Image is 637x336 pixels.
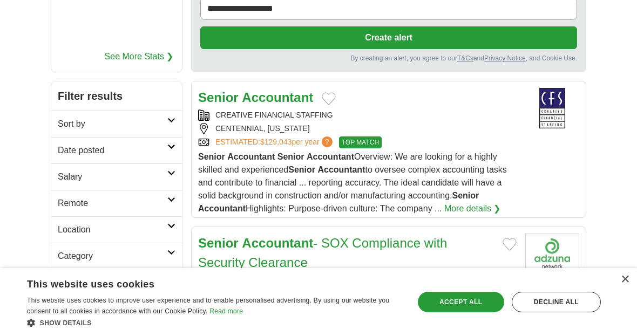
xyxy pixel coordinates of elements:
[525,234,579,274] img: Company logo
[51,216,182,243] a: Location
[51,190,182,216] a: Remote
[51,163,182,190] a: Salary
[215,136,335,148] a: ESTIMATED:$129,043per year?
[209,307,243,315] a: Read more, opens a new window
[484,54,526,62] a: Privacy Notice
[288,165,315,174] strong: Senior
[503,238,517,251] button: Add to favorite jobs
[452,191,479,200] strong: Senior
[525,88,579,128] img: Creative Financial Staffing logo
[58,223,167,236] h2: Location
[51,137,182,163] a: Date posted
[260,138,292,146] span: $129,043
[418,292,504,312] div: Accept all
[322,92,336,105] button: Add to favorite jobs
[51,111,182,137] a: Sort by
[317,165,365,174] strong: Accountant
[227,152,275,161] strong: Accountant
[40,319,92,327] span: Show details
[200,26,577,49] button: Create alert
[198,152,507,213] span: Overview: We are looking for a highly skilled and experienced to oversee complex accounting tasks...
[51,243,182,269] a: Category
[198,90,239,105] strong: Senior
[58,170,167,183] h2: Salary
[198,123,517,134] div: CENTENNIAL, [US_STATE]
[242,90,313,105] strong: Accountant
[51,81,182,111] h2: Filter results
[58,197,167,210] h2: Remote
[322,136,333,147] span: ?
[27,317,403,328] div: Show details
[339,136,382,148] span: TOP MATCH
[200,53,577,63] div: By creating an alert, you agree to our and , and Cookie Use.
[58,118,167,131] h2: Sort by
[27,275,376,291] div: This website uses cookies
[198,152,225,161] strong: Senior
[198,204,246,213] strong: Accountant
[215,111,333,119] a: CREATIVE FINANCIAL STAFFING
[242,236,313,250] strong: Accountant
[58,144,167,157] h2: Date posted
[307,152,354,161] strong: Accountant
[198,90,313,105] a: Senior Accountant
[444,202,501,215] a: More details ❯
[512,292,601,312] div: Decline all
[621,276,629,284] div: Close
[198,236,239,250] strong: Senior
[198,236,447,270] a: Senior Accountant- SOX Compliance with Security Clearance
[27,297,389,315] span: This website uses cookies to improve user experience and to enable personalised advertising. By u...
[105,50,174,63] a: See More Stats ❯
[58,250,167,263] h2: Category
[457,54,473,62] a: T&Cs
[277,152,304,161] strong: Senior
